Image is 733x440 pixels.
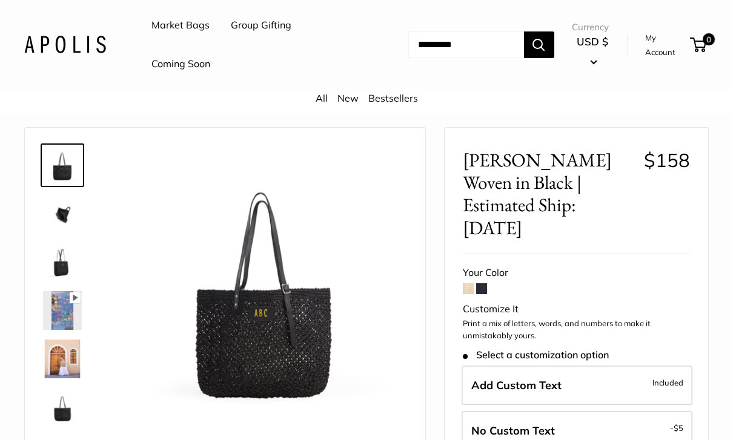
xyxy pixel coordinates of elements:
a: All [316,92,328,104]
span: No Custom Text [471,424,555,438]
a: Market Bags [151,16,210,34]
a: Mercado Woven in Black | Estimated Ship: Oct. 19th [41,240,84,284]
button: USD $ [572,32,614,71]
a: My Account [645,30,686,60]
input: Search... [408,31,524,58]
button: Search [524,31,554,58]
img: Mercado Woven in Black | Estimated Ship: Oct. 19th [43,194,82,233]
img: Mercado Woven in Black | Estimated Ship: Oct. 19th [43,291,82,330]
label: Add Custom Text [462,366,692,406]
img: Mercado Woven in Black | Estimated Ship: Oct. 19th [43,340,82,378]
span: Select a customization option [463,349,609,361]
div: Your Color [463,264,690,282]
img: Mercado Woven in Black | Estimated Ship: Oct. 19th [43,243,82,281]
img: Mercado Woven in Black | Estimated Ship: Oct. 19th [43,388,82,427]
span: Currency [572,19,614,36]
span: USD $ [577,35,608,48]
span: 0 [703,33,715,45]
span: [PERSON_NAME] Woven in Black | Estimated Ship: [DATE] [463,149,635,239]
img: Apolis [24,36,106,53]
a: Mercado Woven in Black | Estimated Ship: Oct. 19th [41,386,84,429]
span: $5 [674,423,683,433]
a: Coming Soon [151,55,210,73]
a: Group Gifting [231,16,291,34]
span: Included [652,375,683,390]
a: Mercado Woven in Black | Estimated Ship: Oct. 19th [41,192,84,235]
span: Add Custom Text [471,378,562,392]
p: Print a mix of letters, words, and numbers to make it unmistakably yours. [463,318,690,341]
img: Mercado Woven in Black | Estimated Ship: Oct. 19th [43,146,82,185]
a: Bestsellers [368,92,418,104]
span: $158 [644,148,690,172]
a: New [337,92,359,104]
span: - [670,421,683,435]
a: Mercado Woven in Black | Estimated Ship: Oct. 19th [41,143,84,187]
div: Customize It [463,300,690,318]
a: Mercado Woven in Black | Estimated Ship: Oct. 19th [41,337,84,381]
a: 0 [691,38,706,52]
img: Mercado Woven in Black | Estimated Ship: Oct. 19th [122,146,407,431]
a: Mercado Woven in Black | Estimated Ship: Oct. 19th [41,289,84,332]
